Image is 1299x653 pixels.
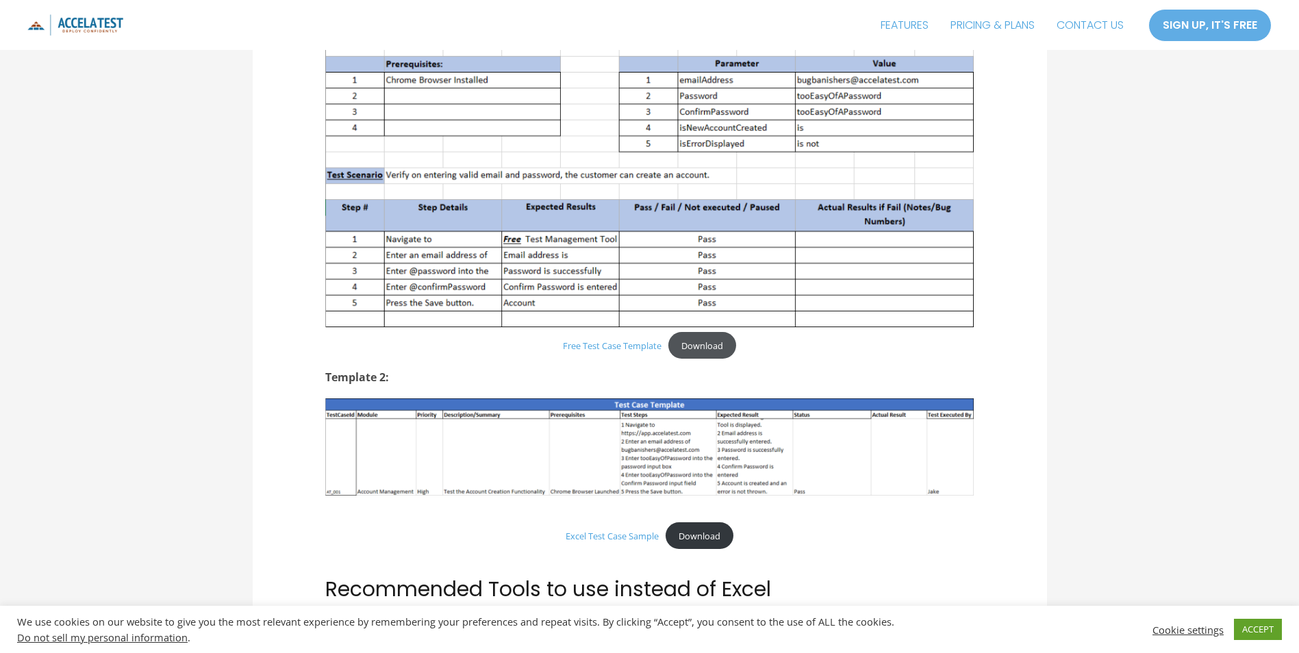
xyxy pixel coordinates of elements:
[566,530,659,542] a: Excel Test Case Sample
[563,340,661,352] a: Free Test Case Template
[1152,624,1224,636] a: Cookie settings
[666,522,733,549] a: Download
[668,332,736,359] a: Download
[17,631,903,643] div: .
[870,8,939,42] a: FEATURES
[1046,8,1135,42] a: CONTACT US
[17,630,188,644] a: Do not sell my personal information
[1148,9,1272,42] a: SIGN UP, IT'S FREE
[325,370,389,385] strong: Template 2:
[17,615,903,643] div: We use cookies on our website to give you the most relevant experience by remembering your prefer...
[325,574,771,604] span: Recommended Tools to use instead of Excel
[870,8,1135,42] nav: Site Navigation
[27,14,123,36] img: icon
[1234,619,1282,640] a: ACCEPT
[939,8,1046,42] a: PRICING & PLANS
